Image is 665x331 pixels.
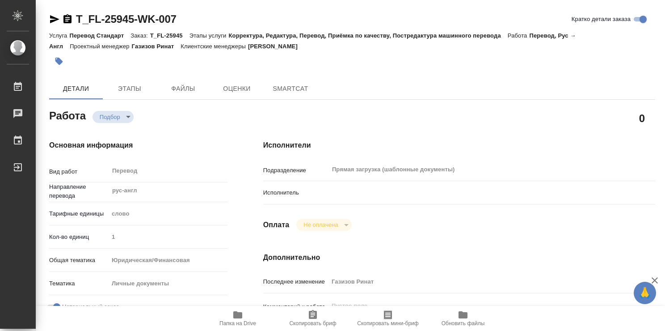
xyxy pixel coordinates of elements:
h2: Работа [49,107,86,123]
button: 🙏 [634,282,656,304]
p: [PERSON_NAME] [248,43,304,50]
p: Вид работ [49,167,109,176]
span: Кратко детали заказа [572,15,631,24]
p: Кол-во единиц [49,233,109,242]
p: Проектный менеджер [70,43,131,50]
span: Скопировать мини-бриф [357,320,418,327]
button: Добавить тэг [49,51,69,71]
span: Скопировать бриф [289,320,336,327]
div: Юридическая/Финансовая [109,253,227,268]
button: Скопировать ссылку для ЯМессенджера [49,14,60,25]
h4: Дополнительно [263,252,655,263]
p: Перевод Стандарт [69,32,130,39]
p: Услуга [49,32,69,39]
span: Обновить файлы [442,320,485,327]
p: Общая тематика [49,256,109,265]
p: Тематика [49,279,109,288]
h2: 0 [639,110,645,126]
button: Обновить файлы [425,306,501,331]
h4: Основная информация [49,140,227,151]
div: Подбор [93,111,134,123]
div: Подбор [296,219,351,231]
p: Работа [508,32,530,39]
p: Подразделение [263,166,328,175]
input: Пустое поле [109,230,227,243]
button: Папка на Drive [200,306,275,331]
button: Скопировать ссылку [62,14,73,25]
p: Корректура, Редактура, Перевод, Приёмка по качеству, Постредактура машинного перевода [228,32,507,39]
button: Подбор [97,113,123,121]
button: Не оплачена [301,221,341,229]
p: T_FL-25945 [150,32,189,39]
p: Направление перевода [49,182,109,200]
button: Скопировать мини-бриф [350,306,425,331]
p: Этапы услуги [189,32,229,39]
span: 🙏 [637,284,652,302]
button: Скопировать бриф [275,306,350,331]
p: Последнее изменение [263,277,328,286]
p: Комментарий к работе [263,302,328,311]
p: Газизов Ринат [132,43,181,50]
span: Нотариальный заказ [62,302,119,311]
span: Папка на Drive [219,320,256,327]
span: Оценки [215,83,258,94]
div: слово [109,206,227,221]
div: Личные документы [109,276,227,291]
span: Детали [55,83,97,94]
p: Заказ: [130,32,150,39]
h4: Исполнители [263,140,655,151]
input: Пустое поле [328,275,623,288]
a: T_FL-25945-WK-007 [76,13,177,25]
span: SmartCat [269,83,312,94]
h4: Оплата [263,220,290,230]
span: Этапы [108,83,151,94]
span: Файлы [162,83,205,94]
p: Тарифные единицы [49,209,109,218]
p: Исполнитель [263,188,328,197]
p: Клиентские менеджеры [181,43,248,50]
